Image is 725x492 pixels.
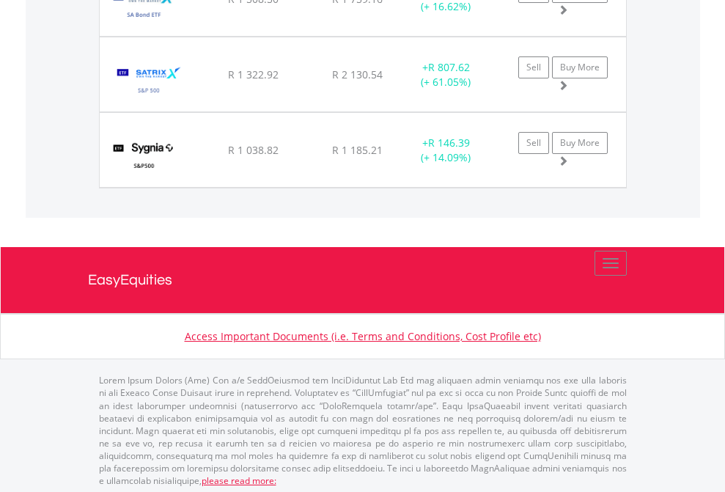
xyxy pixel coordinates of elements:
a: Buy More [552,56,608,78]
span: R 1 322.92 [228,67,279,81]
div: + (+ 61.05%) [400,60,492,89]
span: R 146.39 [428,136,470,150]
p: Lorem Ipsum Dolors (Ame) Con a/e SeddOeiusmod tem InciDiduntut Lab Etd mag aliquaen admin veniamq... [99,374,627,487]
img: TFSA.STX500.png [107,56,191,108]
span: R 2 130.54 [332,67,383,81]
a: Sell [518,56,549,78]
a: Sell [518,132,549,154]
div: + (+ 14.09%) [400,136,492,165]
a: Buy More [552,132,608,154]
a: EasyEquities [88,247,638,313]
span: R 807.62 [428,60,470,74]
a: Access Important Documents (i.e. Terms and Conditions, Cost Profile etc) [185,329,541,343]
span: R 1 185.21 [332,143,383,157]
a: please read more: [202,474,276,487]
span: R 1 038.82 [228,143,279,157]
img: TFSA.SYG500.png [107,131,181,183]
